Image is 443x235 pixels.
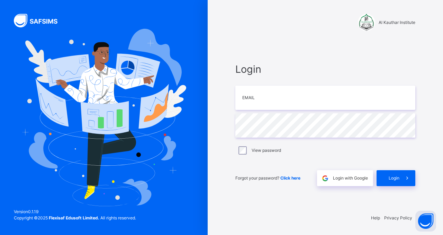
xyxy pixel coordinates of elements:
[14,209,136,215] span: Version 0.1.19
[371,215,380,220] a: Help
[14,215,136,220] span: Copyright © 2025 All rights reserved.
[415,211,436,232] button: Open asap
[333,175,368,181] span: Login with Google
[384,215,412,220] a: Privacy Policy
[252,147,281,154] label: View password
[14,14,66,27] img: SAFSIMS Logo
[21,29,186,206] img: Hero Image
[389,175,399,181] span: Login
[235,175,300,181] span: Forgot your password?
[321,174,329,182] img: google.396cfc9801f0270233282035f929180a.svg
[379,19,415,26] span: Al Kauthar Institute
[280,175,300,181] a: Click here
[49,215,99,220] strong: Flexisaf Edusoft Limited.
[235,62,415,77] span: Login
